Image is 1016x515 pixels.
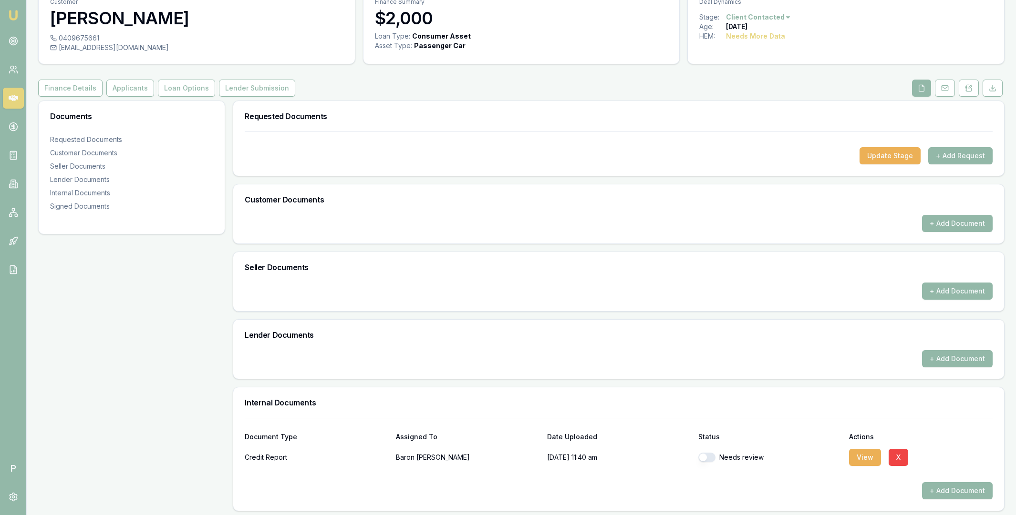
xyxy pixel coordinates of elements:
button: View [849,449,881,466]
h3: Internal Documents [245,399,993,406]
button: + Add Document [922,283,993,300]
h3: [PERSON_NAME] [50,9,343,28]
div: HEM: [699,31,726,41]
h3: Lender Documents [245,331,993,339]
div: Needs review [698,453,842,462]
h3: $2,000 [375,9,668,28]
div: Lender Documents [50,175,213,184]
button: Lender Submission [219,80,295,97]
div: Customer Documents [50,148,213,158]
div: Assigned To [396,434,539,440]
button: Loan Options [158,80,215,97]
div: 0409675661 [50,33,343,43]
a: Applicants [104,80,156,97]
div: Date Uploaded [547,434,691,440]
button: + Add Document [922,215,993,232]
button: Applicants [106,80,154,97]
span: P [3,458,24,479]
div: [EMAIL_ADDRESS][DOMAIN_NAME] [50,43,343,52]
a: Loan Options [156,80,217,97]
h3: Documents [50,112,213,120]
a: Lender Submission [217,80,297,97]
div: Status [698,434,842,440]
div: Loan Type: [375,31,410,41]
div: Stage: [699,12,726,22]
div: Actions [849,434,993,440]
div: [DATE] [726,22,747,31]
button: X [889,449,908,466]
button: Finance Details [38,80,103,97]
p: [DATE] 11:40 am [547,448,691,467]
h3: Customer Documents [245,196,993,203]
div: Internal Documents [50,188,213,198]
div: Consumer Asset [412,31,471,41]
div: Requested Documents [50,135,213,144]
div: Asset Type : [375,41,412,50]
h3: Requested Documents [245,112,993,120]
div: Needs More Data [726,31,785,41]
div: Document Type [245,434,388,440]
button: Client Contacted [726,12,791,22]
button: + Add Request [928,147,993,164]
div: Passenger Car [414,41,466,50]
div: Signed Documents [50,202,213,211]
img: emu-icon-u.png [8,10,19,21]
h3: Seller Documents [245,263,993,271]
button: Update Stage [860,147,921,164]
div: Credit Report [245,448,388,467]
div: Seller Documents [50,162,213,171]
button: + Add Document [922,482,993,499]
button: + Add Document [922,350,993,367]
p: Baron [PERSON_NAME] [396,448,539,467]
a: Finance Details [38,80,104,97]
div: Age: [699,22,726,31]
